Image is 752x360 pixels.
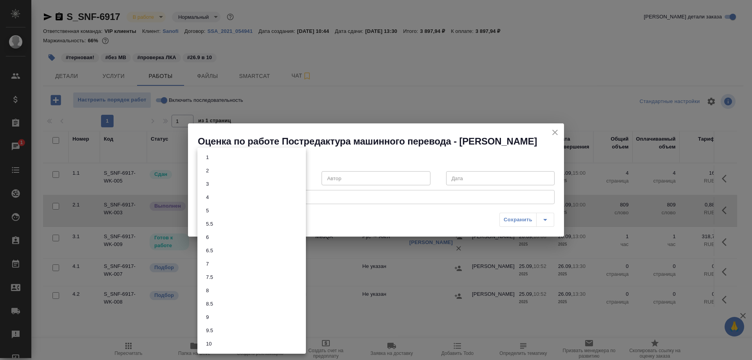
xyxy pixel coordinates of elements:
button: 5.5 [204,220,215,228]
button: 5 [204,206,211,215]
button: 4 [204,193,211,202]
button: 8 [204,286,211,295]
button: 8.5 [204,300,215,308]
button: 6.5 [204,246,215,255]
button: 6 [204,233,211,242]
button: 9 [204,313,211,322]
button: 1 [204,153,211,162]
button: 7 [204,260,211,268]
button: 7.5 [204,273,215,282]
button: 2 [204,166,211,175]
button: 3 [204,180,211,188]
button: 9.5 [204,326,215,335]
button: 10 [204,340,214,348]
